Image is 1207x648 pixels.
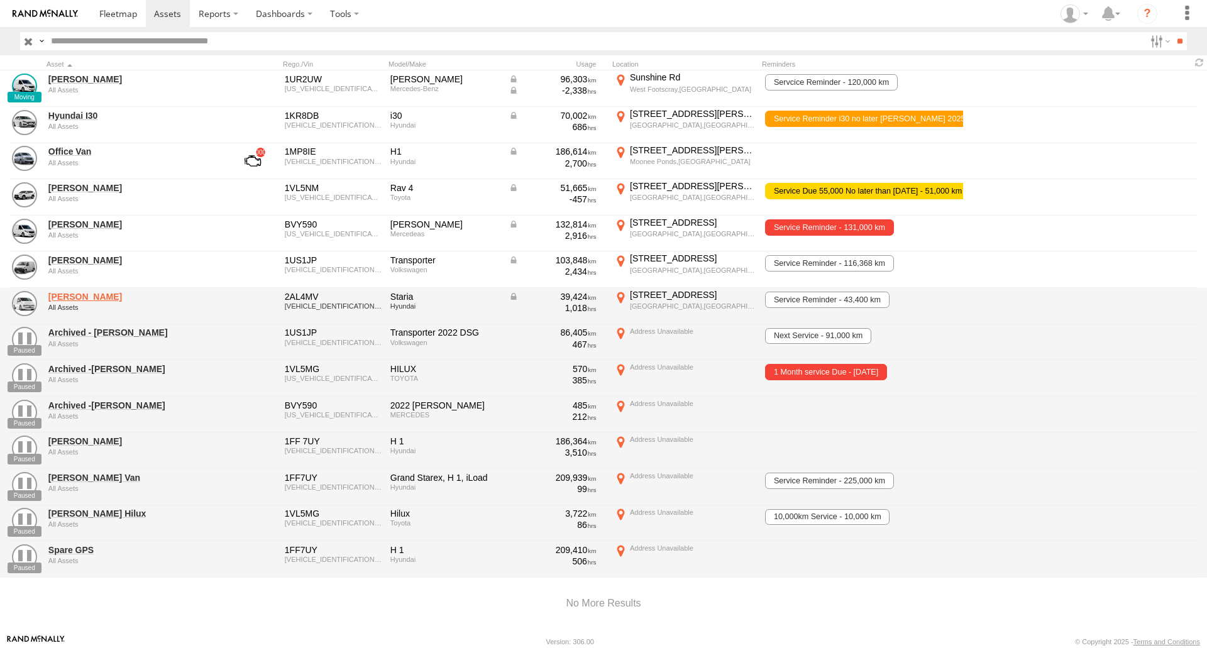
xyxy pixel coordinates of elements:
[285,363,382,375] div: 1VL5MG
[285,472,382,483] div: 1FF7UY
[509,158,597,169] div: 2,700
[765,473,893,489] span: Service Reminder - 225,000 km
[630,253,755,264] div: [STREET_ADDRESS]
[12,255,37,280] a: View Asset Details
[48,544,221,556] a: Spare GPS
[630,72,755,83] div: Sunshine Rd
[285,121,382,129] div: KMHH551CVJU022444
[285,146,382,157] div: 1MP8IE
[48,340,221,348] div: undefined
[509,363,597,375] div: 570
[7,635,65,648] a: Visit our Website
[12,544,37,569] a: View Asset Details
[765,255,893,272] span: Service Reminder - 116,368 km
[630,157,755,166] div: Moonee Ponds,[GEOGRAPHIC_DATA]
[285,74,382,85] div: 1UR2UW
[48,400,221,411] a: Archived -[PERSON_NAME]
[509,230,597,241] div: 2,916
[509,411,597,422] div: 212
[390,508,500,519] div: Hilux
[48,508,221,519] a: [PERSON_NAME] Hilux
[390,85,500,92] div: Mercedes-Benz
[509,508,597,519] div: 3,722
[285,411,382,419] div: W1V44760323945138
[612,60,757,69] div: Location
[12,110,37,135] a: View Asset Details
[509,556,597,567] div: 506
[285,230,382,238] div: W1V44760323945138
[509,291,597,302] div: Data from Vehicle CANbus
[13,9,78,18] img: rand-logo.svg
[48,159,221,167] div: undefined
[390,219,500,230] div: Vito
[612,542,757,576] label: Click to View Current Location
[765,183,971,199] span: Service Due 55,000 No later than Nov 2025 - 51,000 km
[390,110,500,121] div: i30
[390,266,500,273] div: Volkswagen
[765,328,871,344] span: Next Service - 91,000 km
[1137,4,1157,24] i: ?
[390,472,500,483] div: Grand Starex, H 1, iLoad
[285,302,382,310] div: KMFYFX71MSU183149
[612,326,757,360] label: Click to View Current Location
[509,110,597,121] div: Data from Vehicle CANbus
[509,74,597,85] div: Data from Vehicle CANbus
[509,182,597,194] div: Data from Vehicle CANbus
[390,255,500,266] div: Transporter
[285,194,382,201] div: JTMW43FV60D120543
[390,375,500,382] div: TOYOTA
[390,544,500,556] div: H 1
[285,519,382,527] div: KMHH551CVJU022444
[1145,32,1172,50] label: Search Filter Options
[229,146,276,176] a: View Asset with Fault/s
[630,193,755,202] div: [GEOGRAPHIC_DATA],[GEOGRAPHIC_DATA]
[285,556,382,563] div: KMFWBX7KLFU742548
[390,339,500,346] div: Volkswagen
[765,292,889,308] span: Service Reminder - 43,400 km
[390,447,500,454] div: Hyundai
[612,507,757,541] label: Click to View Current Location
[390,158,500,165] div: Hyundai
[12,436,37,461] a: View Asset Details
[12,146,37,171] a: View Asset Details
[285,291,382,302] div: 2AL4MV
[509,483,597,495] div: 99
[48,520,221,528] div: undefined
[285,400,382,411] div: BVY590
[612,72,757,106] label: Click to View Current Location
[12,182,37,207] a: View Asset Details
[48,363,221,375] a: Archived -[PERSON_NAME]
[765,509,890,525] span: 10,000km Service - 10,000 km
[48,123,221,130] div: undefined
[390,327,500,338] div: Transporter 2022 DSG
[509,339,597,350] div: 467
[48,376,221,383] div: undefined
[507,60,607,69] div: Usage
[630,289,755,300] div: [STREET_ADDRESS]
[390,146,500,157] div: H1
[612,108,757,142] label: Click to View Current Location
[285,182,382,194] div: 1VL5NM
[630,229,755,238] div: [GEOGRAPHIC_DATA],[GEOGRAPHIC_DATA]
[612,217,757,251] label: Click to View Current Location
[630,145,755,156] div: [STREET_ADDRESS][PERSON_NAME]
[285,436,382,447] div: 1FF 7UY
[509,375,597,386] div: 385
[12,400,37,425] a: View Asset Details
[285,544,382,556] div: 1FF7UY
[390,291,500,302] div: Staria
[285,219,382,230] div: BVY590
[630,266,755,275] div: [GEOGRAPHIC_DATA],[GEOGRAPHIC_DATA]
[509,266,597,277] div: 2,434
[630,85,755,94] div: West Footscray,[GEOGRAPHIC_DATA]
[509,400,597,411] div: 485
[612,145,757,178] label: Click to View Current Location
[48,557,221,564] div: undefined
[509,146,597,157] div: Data from Vehicle CANbus
[285,375,382,382] div: MR0BA3CD400060273
[48,436,221,447] a: [PERSON_NAME]
[612,398,757,432] label: Click to View Current Location
[390,74,500,85] div: Vito
[390,182,500,194] div: Rav 4
[509,255,597,266] div: Data from Vehicle CANbus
